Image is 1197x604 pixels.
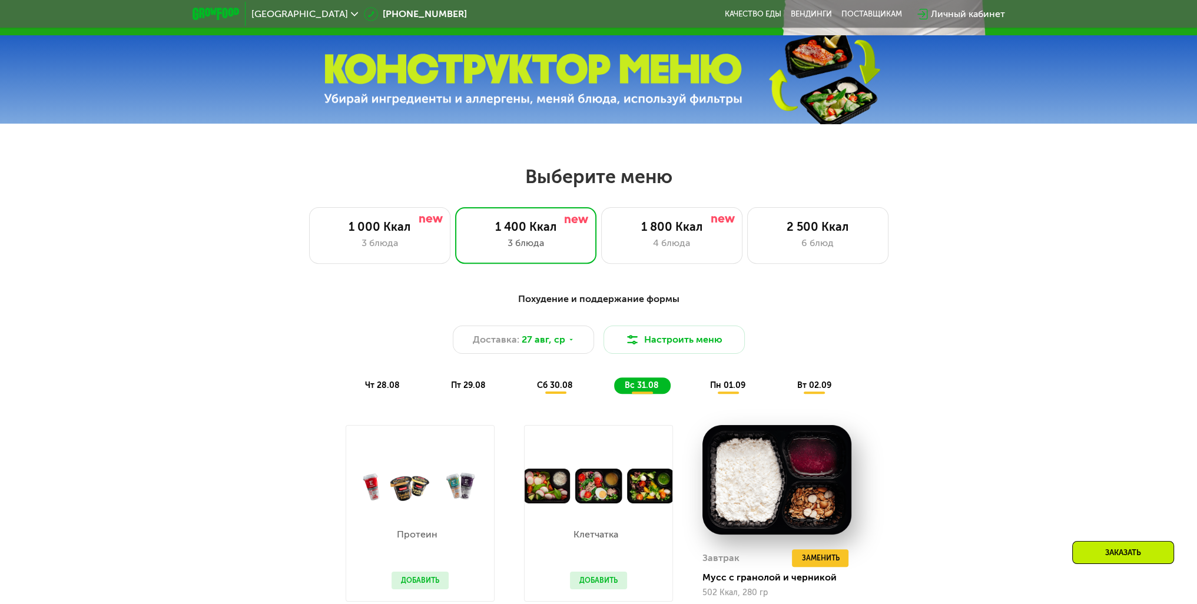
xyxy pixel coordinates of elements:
[38,165,1159,188] h2: Выберите меню
[251,9,348,19] span: [GEOGRAPHIC_DATA]
[451,380,486,390] span: пт 29.08
[710,380,745,390] span: пн 01.09
[522,333,565,347] span: 27 авг, ср
[725,9,781,19] a: Качество еды
[791,9,832,19] a: Вендинги
[760,220,876,234] div: 2 500 Ккал
[801,552,839,564] span: Заменить
[792,549,848,567] button: Заменить
[473,333,519,347] span: Доставка:
[537,380,573,390] span: сб 30.08
[760,236,876,250] div: 6 блюд
[931,7,1005,21] div: Личный кабинет
[625,380,659,390] span: вс 31.08
[702,588,851,598] div: 502 Ккал, 280 гр
[364,7,467,21] a: [PHONE_NUMBER]
[841,9,902,19] div: поставщикам
[392,530,443,539] p: Протеин
[614,236,730,250] div: 4 блюда
[614,220,730,234] div: 1 800 Ккал
[321,236,438,250] div: 3 блюда
[702,572,861,583] div: Мусс с гранолой и черникой
[570,572,627,589] button: Добавить
[1072,541,1174,564] div: Заказать
[797,380,831,390] span: вт 02.09
[467,236,584,250] div: 3 блюда
[250,292,947,307] div: Похудение и поддержание формы
[702,549,740,567] div: Завтрак
[392,572,449,589] button: Добавить
[321,220,438,234] div: 1 000 Ккал
[604,326,745,354] button: Настроить меню
[570,530,621,539] p: Клетчатка
[365,380,400,390] span: чт 28.08
[467,220,584,234] div: 1 400 Ккал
